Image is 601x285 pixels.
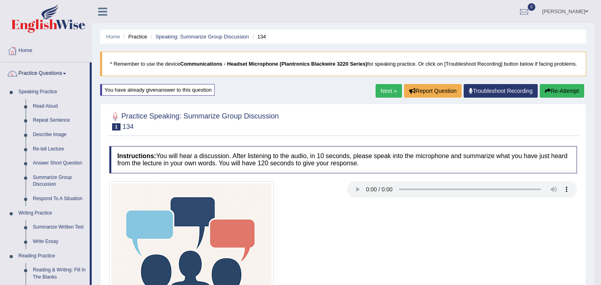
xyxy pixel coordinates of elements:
a: Summarize Group Discussion [29,171,90,192]
span: 1 [112,123,121,130]
a: Summarize Written Text [29,220,90,235]
a: Answer Short Question [29,156,90,171]
button: Re-Attempt [540,84,584,98]
small: 134 [123,123,134,130]
a: Next » [376,84,402,98]
a: Home [106,34,120,40]
h2: Practice Speaking: Summarize Group Discussion [109,110,279,130]
a: Re-tell Lecture [29,142,90,157]
a: Reading & Writing: Fill In The Blanks [29,263,90,284]
a: Describe Image [29,128,90,142]
span: 0 [528,3,536,11]
a: Write Essay [29,235,90,249]
div: You have already given answer to this question [100,84,215,96]
a: Read Aloud [29,99,90,114]
a: Repeat Sentence [29,113,90,128]
blockquote: * Remember to use the device for speaking practice. Or click on [Troubleshoot Recording] button b... [100,52,586,76]
li: 134 [250,33,266,40]
a: Home [0,40,92,60]
h4: You will hear a discussion. After listening to the audio, in 10 seconds, please speak into the mi... [109,146,577,173]
a: Speaking Practice [15,85,90,99]
a: Troubleshoot Recording [464,84,538,98]
li: Practice [121,33,147,40]
a: Practice Questions [0,62,90,82]
a: Respond To A Situation [29,192,90,206]
b: Instructions: [117,153,156,159]
a: Reading Practice [15,249,90,263]
b: Communications - Headset Microphone (Plantronics Blackwire 3220 Series) [180,61,367,67]
a: Speaking: Summarize Group Discussion [155,34,249,40]
a: Writing Practice [15,206,90,221]
button: Report Question [404,84,462,98]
